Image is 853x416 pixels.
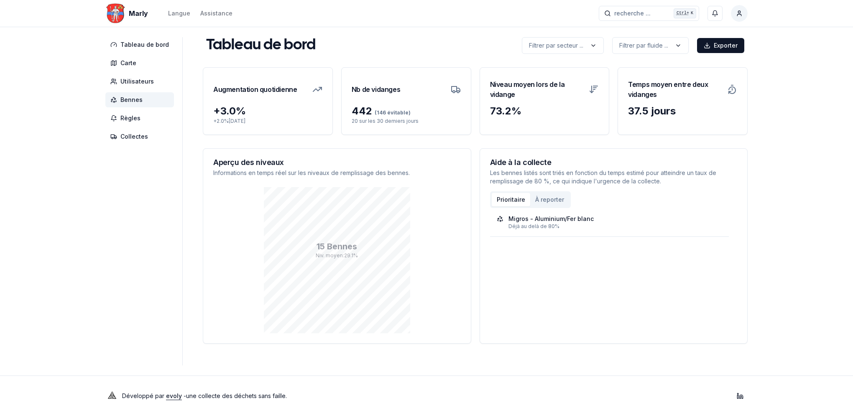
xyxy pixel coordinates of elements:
a: Collectes [105,129,177,144]
h3: Nb de vidanges [352,78,400,101]
img: Marly Logo [105,3,125,23]
div: + 3.0 % [213,104,322,118]
div: 37.5 jours [628,104,737,118]
span: Carte [120,59,136,67]
h1: Tableau de bord [206,37,316,54]
p: Développé par - une collecte des déchets sans faille . [122,390,287,402]
h3: Niveau moyen lors de la vidange [490,78,584,101]
div: 442 [352,104,461,118]
h3: Aide à la collecte [490,159,738,166]
a: Utilisateurs [105,74,177,89]
a: Bennes [105,92,177,107]
div: Déjà au delà de 80% [508,223,723,230]
a: Assistance [200,8,232,18]
button: recherche ...Ctrl+K [599,6,699,21]
span: Règles [120,114,140,122]
a: Tableau de bord [105,37,177,52]
span: (146 évitable) [372,109,411,116]
p: 20 sur les 30 derniers jours [352,118,461,124]
button: Exporter [697,38,744,53]
span: Bennes [120,96,143,104]
button: Langue [168,8,190,18]
div: Langue [168,9,190,18]
span: Tableau de bord [120,41,169,49]
button: label [612,37,689,54]
span: recherche ... [614,9,651,18]
a: Règles [105,111,177,126]
h3: Aperçu des niveaux [213,159,461,166]
button: label [522,37,604,54]
h3: Augmentation quotidienne [213,78,297,101]
p: + 2.0 % [DATE] [213,118,322,124]
a: Carte [105,56,177,71]
a: evoly [166,392,182,399]
span: Collectes [120,132,148,141]
p: Filtrer par secteur ... [529,41,583,50]
a: Migros - Aluminium/Fer blancDéjà au delà de 80% [497,215,723,230]
a: Marly [105,8,151,18]
span: Marly [129,8,148,18]
div: 73.2 % [490,104,599,118]
h3: Temps moyen entre deux vidanges [628,78,722,101]
p: Filtrer par fluide ... [619,41,668,50]
button: À reporter [530,193,569,206]
button: Prioritaire [492,193,530,206]
div: Migros - Aluminium/Fer blanc [508,215,594,223]
p: Informations en temps réel sur les niveaux de remplissage des bennes. [213,169,461,177]
span: Utilisateurs [120,77,154,86]
img: Evoly Logo [105,389,119,403]
p: Les bennes listés sont triés en fonction du temps estimé pour atteindre un taux de remplissage de... [490,169,738,185]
